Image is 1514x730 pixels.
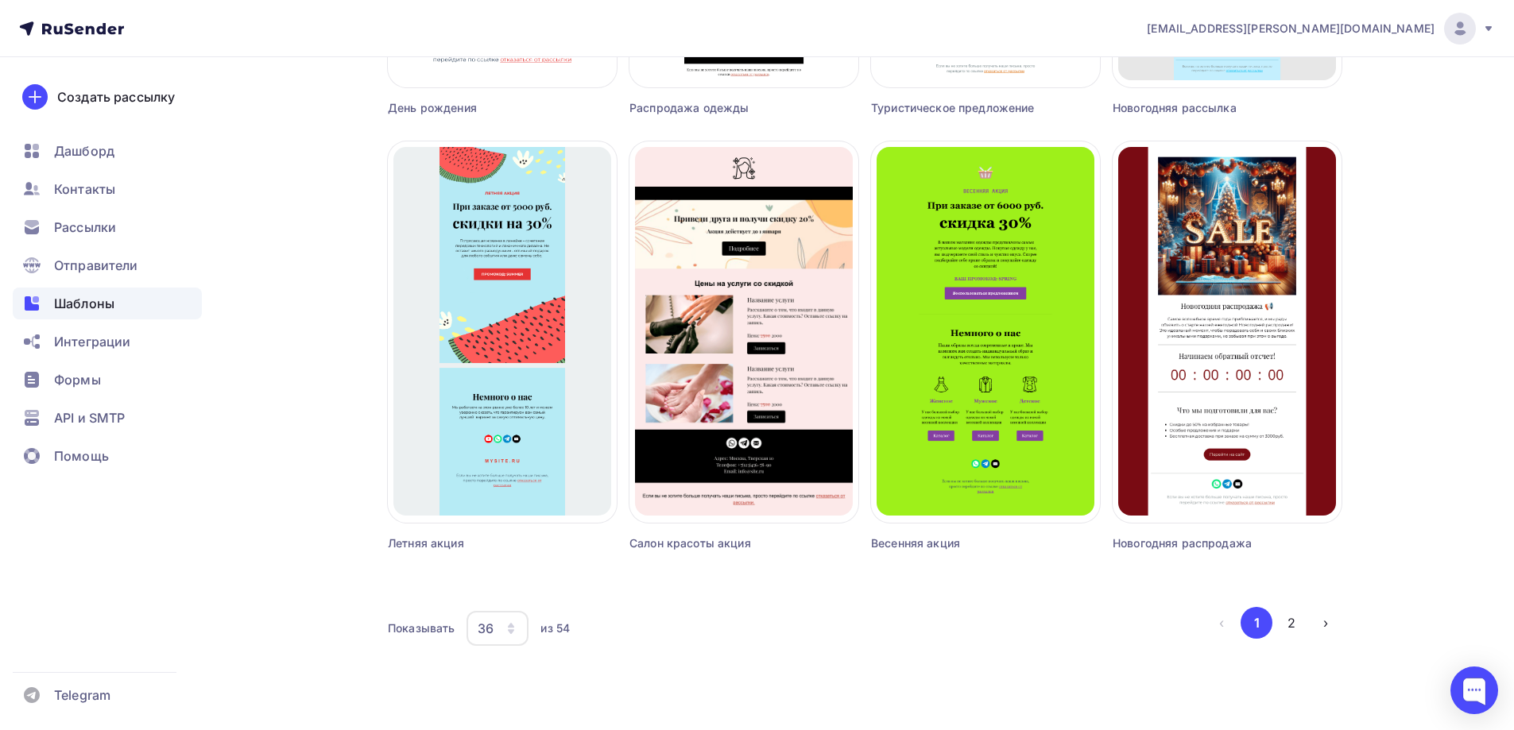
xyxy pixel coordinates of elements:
[1147,21,1435,37] span: [EMAIL_ADDRESS][PERSON_NAME][DOMAIN_NAME]
[1206,607,1342,639] ul: Pagination
[54,446,109,465] span: Помощь
[1113,535,1284,551] div: Новогодняя распродажа
[540,620,570,636] div: из 54
[388,100,560,116] div: День рождения
[54,686,110,705] span: Telegram
[54,408,125,427] span: API и SMTP
[388,535,560,551] div: Летняя акция
[1113,100,1284,116] div: Новогодняя рассылка
[478,619,494,638] div: 36
[13,249,202,281] a: Отправители
[13,135,202,167] a: Дашборд
[388,620,455,636] div: Показывать
[466,610,529,647] button: 36
[1276,607,1307,639] button: Go to page 2
[629,100,801,116] div: Распродажа одежды
[57,87,175,106] div: Создать рассылку
[54,141,114,160] span: Дашборд
[13,288,202,319] a: Шаблоны
[54,180,115,199] span: Контакты
[871,535,1043,551] div: Весенняя акция
[1241,607,1272,639] button: Go to page 1
[13,211,202,243] a: Рассылки
[13,173,202,205] a: Контакты
[54,294,114,313] span: Шаблоны
[54,256,138,275] span: Отправители
[871,100,1043,116] div: Туристическое предложение
[629,535,801,551] div: Салон красоты акция
[1147,13,1495,44] a: [EMAIL_ADDRESS][PERSON_NAME][DOMAIN_NAME]
[13,364,202,396] a: Формы
[54,218,116,237] span: Рассылки
[54,370,101,389] span: Формы
[54,332,130,351] span: Интеграции
[1310,607,1342,639] button: Go to next page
